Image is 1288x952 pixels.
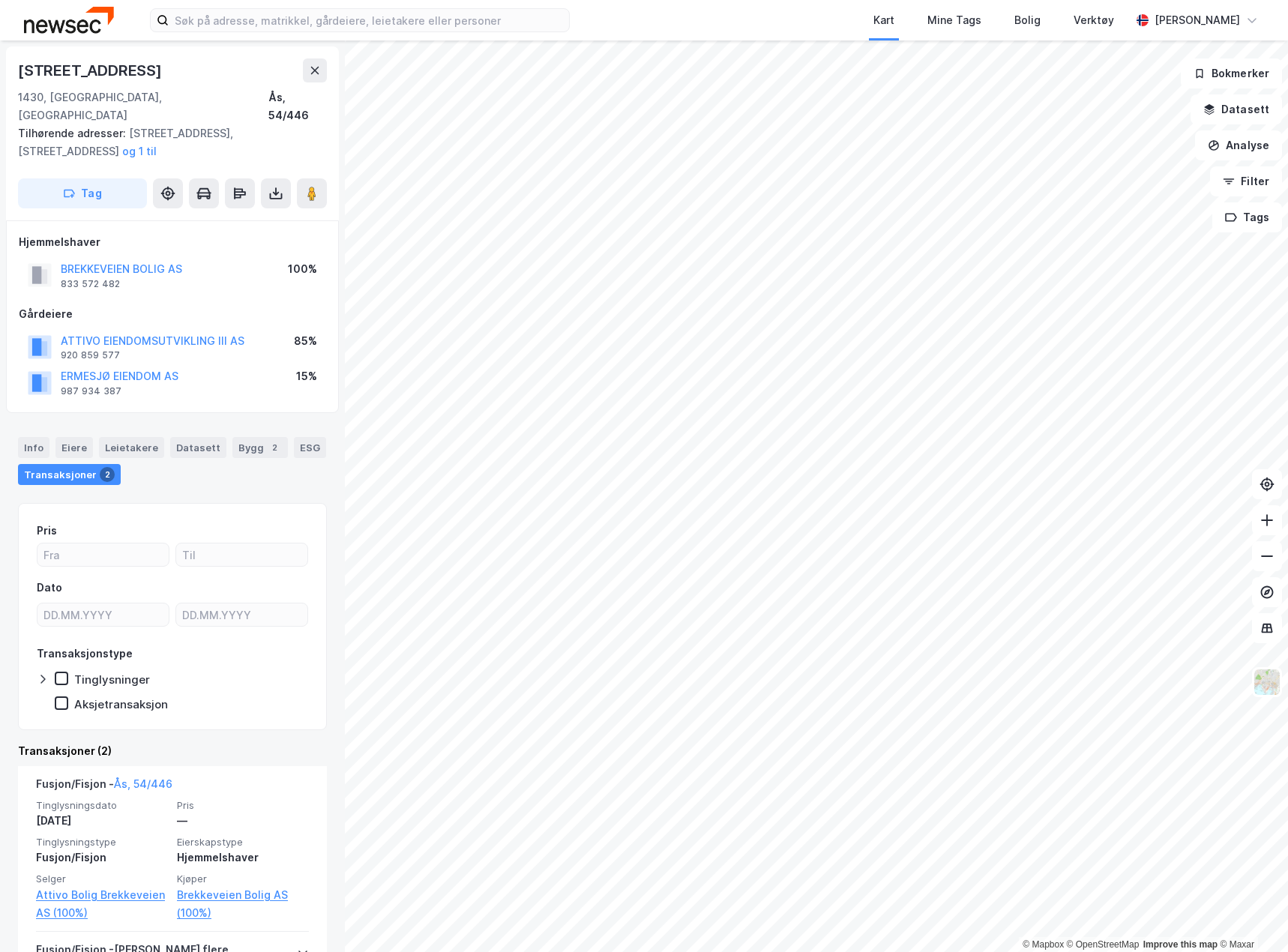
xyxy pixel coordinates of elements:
[36,799,168,812] span: Tinglysningsdato
[19,233,326,251] div: Hjemmelshaver
[296,367,317,385] div: 15%
[36,812,168,830] div: [DATE]
[36,849,168,867] div: Fusjon/Fisjon
[114,777,172,790] a: Ås, 54/446
[36,886,168,922] a: Attivo Bolig Brekkeveien AS (100%)
[37,603,169,626] input: DD.MM.YYYY
[74,672,150,687] div: Tinglysninger
[1213,880,1288,952] iframe: Chat Widget
[177,836,309,849] span: Eierskapstype
[100,467,115,482] div: 2
[1210,166,1282,196] button: Filter
[18,88,268,124] div: 1430, [GEOGRAPHIC_DATA], [GEOGRAPHIC_DATA]
[177,886,309,922] a: Brekkeveien Bolig AS (100%)
[37,645,133,663] div: Transaksjonstype
[36,836,168,849] span: Tinglysningstype
[267,440,282,455] div: 2
[1181,58,1282,88] button: Bokmerker
[1067,939,1140,950] a: OpenStreetMap
[1143,939,1218,950] a: Improve this map
[18,127,129,139] span: Tilhørende adresser:
[176,543,307,566] input: Til
[36,775,172,799] div: Fusjon/Fisjon -
[74,697,168,711] div: Aksjetransaksjon
[37,522,57,540] div: Pris
[99,437,164,458] div: Leietakere
[19,305,326,323] div: Gårdeiere
[1023,939,1064,950] a: Mapbox
[170,437,226,458] div: Datasett
[37,543,169,566] input: Fra
[18,437,49,458] div: Info
[1014,11,1041,29] div: Bolig
[176,603,307,626] input: DD.MM.YYYY
[177,873,309,885] span: Kjøper
[18,742,327,760] div: Transaksjoner (2)
[232,437,288,458] div: Bygg
[268,88,327,124] div: Ås, 54/446
[18,124,315,160] div: [STREET_ADDRESS], [STREET_ADDRESS]
[1074,11,1114,29] div: Verktøy
[927,11,981,29] div: Mine Tags
[177,799,309,812] span: Pris
[61,278,120,290] div: 833 572 482
[55,437,93,458] div: Eiere
[61,349,120,361] div: 920 859 577
[37,579,62,597] div: Dato
[18,58,165,82] div: [STREET_ADDRESS]
[61,385,121,397] div: 987 934 387
[1253,668,1281,696] img: Z
[294,437,326,458] div: ESG
[294,332,317,350] div: 85%
[1155,11,1240,29] div: [PERSON_NAME]
[177,812,309,830] div: —
[169,9,569,31] input: Søk på adresse, matrikkel, gårdeiere, leietakere eller personer
[288,260,317,278] div: 100%
[1212,202,1282,232] button: Tags
[1195,130,1282,160] button: Analyse
[1191,94,1282,124] button: Datasett
[177,849,309,867] div: Hjemmelshaver
[18,178,147,208] button: Tag
[18,464,121,485] div: Transaksjoner
[873,11,894,29] div: Kart
[36,873,168,885] span: Selger
[24,7,114,33] img: newsec-logo.f6e21ccffca1b3a03d2d.png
